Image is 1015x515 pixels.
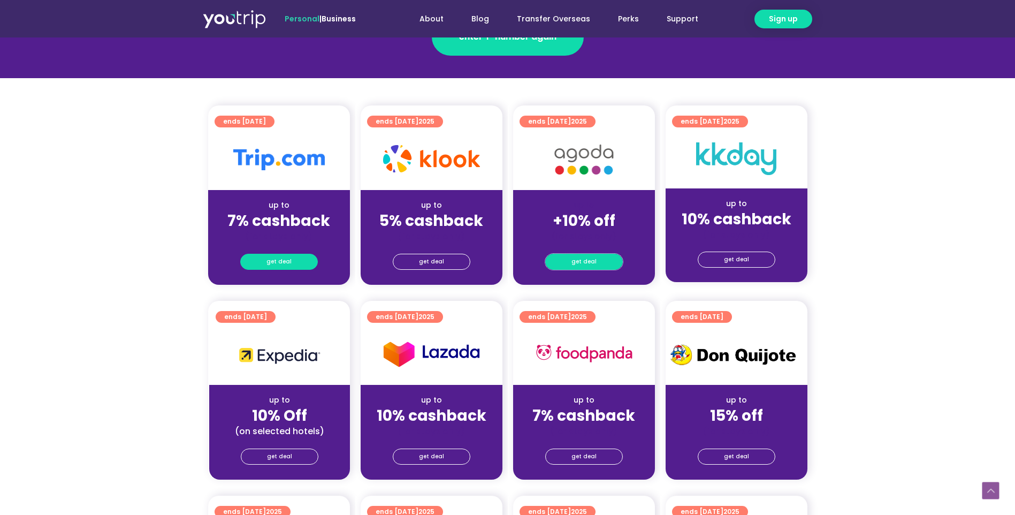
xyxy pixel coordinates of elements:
a: ends [DATE]2025 [520,311,596,323]
span: get deal [267,449,292,464]
span: ends [DATE] [681,116,739,127]
div: up to [369,200,494,211]
a: Transfer Overseas [503,9,604,29]
a: ends [DATE]2025 [367,311,443,323]
span: get deal [419,254,444,269]
span: 2025 [418,117,434,126]
a: get deal [545,449,623,465]
a: get deal [545,254,623,270]
strong: 5% cashback [379,210,483,231]
div: up to [674,198,799,209]
a: get deal [698,449,775,465]
strong: 10% cashback [377,405,486,426]
span: get deal [724,252,749,267]
a: Blog [457,9,503,29]
a: Support [653,9,712,29]
div: (for stays only) [369,426,494,437]
span: ends [DATE] [528,116,587,127]
span: get deal [419,449,444,464]
a: get deal [698,252,775,268]
a: ends [DATE]2025 [367,116,443,127]
div: up to [522,395,646,406]
div: (for stays only) [674,229,799,240]
a: ends [DATE]2025 [520,116,596,127]
a: Business [322,13,356,24]
span: ends [DATE] [681,311,723,323]
strong: 7% cashback [532,405,635,426]
span: 2025 [571,312,587,321]
a: get deal [241,449,318,465]
a: About [406,9,457,29]
a: ends [DATE] [215,116,274,127]
span: up to [574,200,594,210]
div: up to [217,200,341,211]
strong: 10% Off [252,405,307,426]
span: Personal [285,13,319,24]
span: 2025 [571,117,587,126]
strong: +10% off [553,210,615,231]
span: ends [DATE] [528,311,587,323]
a: get deal [393,254,470,270]
span: get deal [266,254,292,269]
span: ends [DATE] [223,116,266,127]
a: ends [DATE] [672,311,732,323]
div: (for stays only) [369,231,494,242]
div: (for stays only) [217,231,341,242]
div: (for stays only) [522,426,646,437]
strong: 15% off [710,405,763,426]
span: ends [DATE] [376,311,434,323]
a: Sign up [754,10,812,28]
strong: 7% cashback [227,210,330,231]
span: 2025 [418,312,434,321]
strong: 10% cashback [682,209,791,230]
div: up to [218,395,341,406]
a: Perks [604,9,653,29]
a: get deal [240,254,318,270]
div: (for stays only) [522,231,646,242]
span: get deal [571,254,597,269]
span: ends [DATE] [376,116,434,127]
nav: Menu [385,9,712,29]
div: up to [369,395,494,406]
a: ends [DATE]2025 [672,116,748,127]
span: 2025 [723,117,739,126]
span: get deal [724,449,749,464]
span: get deal [571,449,597,464]
a: get deal [393,449,470,465]
div: up to [674,395,799,406]
span: | [285,13,356,24]
div: (on selected hotels) [218,426,341,437]
div: (for stays only) [674,426,799,437]
span: ends [DATE] [224,311,267,323]
a: ends [DATE] [216,311,276,323]
span: Sign up [769,13,798,25]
